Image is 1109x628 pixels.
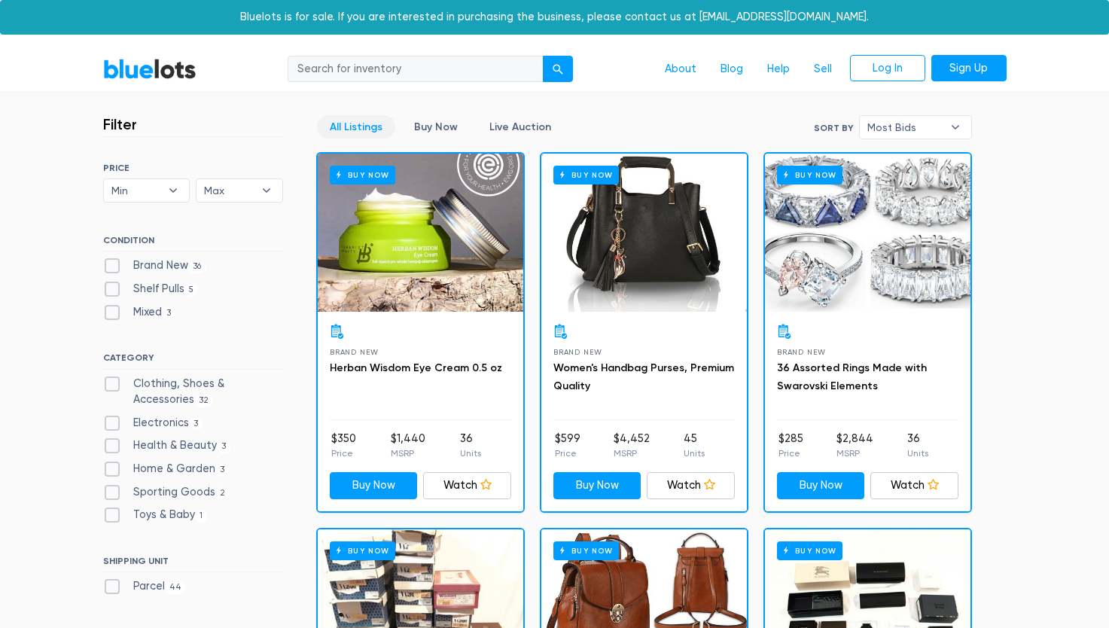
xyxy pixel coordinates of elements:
span: Brand New [553,348,602,356]
a: Watch [423,472,511,499]
span: 1 [195,511,208,523]
span: 32 [194,395,214,407]
span: Most Bids [867,116,943,139]
b: ▾ [251,179,282,202]
a: About [653,55,708,84]
p: Units [460,447,481,460]
label: Toys & Baby [103,507,208,523]
h6: PRICE [103,163,283,173]
h6: Buy Now [553,541,619,560]
h6: Buy Now [553,166,619,184]
a: Buy Now [777,472,865,499]
li: $285 [778,431,803,461]
h6: SHIPPING UNIT [103,556,283,572]
a: Sell [802,55,844,84]
h6: CATEGORY [103,352,283,369]
b: ▾ [940,116,971,139]
li: $2,844 [836,431,873,461]
p: MSRP [391,447,425,460]
label: Home & Garden [103,461,230,477]
span: 36 [188,261,206,273]
a: Sign Up [931,55,1007,82]
span: 3 [189,418,203,430]
label: Clothing, Shoes & Accessories [103,376,283,408]
p: Price [778,447,803,460]
label: Brand New [103,258,206,274]
p: Price [331,447,356,460]
span: Max [204,179,254,202]
label: Mixed [103,304,176,321]
a: Live Auction [477,115,564,139]
a: Herban Wisdom Eye Cream 0.5 oz [330,361,502,374]
a: Buy Now [553,472,641,499]
a: Buy Now [541,154,747,312]
span: 2 [215,487,230,499]
h6: Buy Now [777,166,842,184]
li: $4,452 [614,431,650,461]
label: Shelf Pulls [103,281,199,297]
p: Price [555,447,580,460]
p: MSRP [836,447,873,460]
b: ▾ [157,179,189,202]
li: $1,440 [391,431,425,461]
li: $599 [555,431,580,461]
a: All Listings [317,115,395,139]
a: Buy Now [401,115,471,139]
span: 3 [217,441,231,453]
h3: Filter [103,115,137,133]
label: Sporting Goods [103,484,230,501]
a: 36 Assorted Rings Made with Swarovski Elements [777,361,927,392]
a: Buy Now [765,154,970,312]
li: 36 [907,431,928,461]
li: 36 [460,431,481,461]
a: Buy Now [330,472,418,499]
h6: CONDITION [103,235,283,252]
h6: Buy Now [777,541,842,560]
a: Women's Handbag Purses, Premium Quality [553,361,734,392]
label: Electronics [103,415,203,431]
span: 5 [184,284,199,296]
span: 3 [215,464,230,476]
a: Watch [870,472,958,499]
h6: Buy Now [330,541,395,560]
a: Watch [647,472,735,499]
a: Buy Now [318,154,523,312]
a: Blog [708,55,755,84]
label: Sort By [814,121,853,135]
a: BlueLots [103,58,197,80]
p: Units [684,447,705,460]
span: 3 [162,307,176,319]
label: Parcel [103,578,187,595]
h6: Buy Now [330,166,395,184]
a: Help [755,55,802,84]
p: MSRP [614,447,650,460]
a: Log In [850,55,925,82]
li: 45 [684,431,705,461]
span: Brand New [777,348,826,356]
p: Units [907,447,928,460]
li: $350 [331,431,356,461]
label: Health & Beauty [103,437,231,454]
input: Search for inventory [288,56,544,83]
span: Brand New [330,348,379,356]
span: Min [111,179,161,202]
span: 44 [165,582,187,594]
